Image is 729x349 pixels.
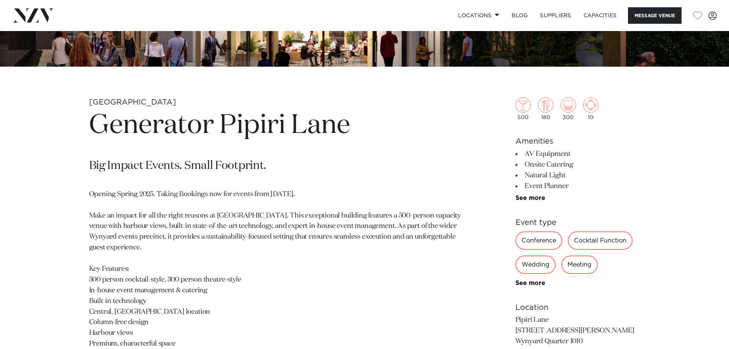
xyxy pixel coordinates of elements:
div: 500 [515,97,531,120]
a: Capacities [577,7,623,24]
div: Meeting [561,256,598,274]
div: Wedding [515,256,556,274]
div: 300 [561,97,576,120]
li: Event Planner [515,181,640,192]
a: Locations [452,7,506,24]
h1: Generator Pipiri Lane [89,108,461,143]
div: 180 [538,97,553,120]
li: Natural Light [515,170,640,181]
h6: Event type [515,217,640,228]
img: cocktail.png [515,97,531,113]
p: Big Impact Events. Small Footprint. [89,159,461,174]
img: theatre.png [561,97,576,113]
a: BLOG [506,7,534,24]
div: Conference [515,231,562,250]
li: AV Equipment [515,149,640,159]
div: 10 [583,97,599,120]
a: SUPPLIERS [534,7,577,24]
img: nzv-logo.png [12,8,54,22]
button: Message Venue [628,7,682,24]
li: Onsite Catering [515,159,640,170]
h6: Amenities [515,136,640,147]
h6: Location [515,302,640,313]
div: Cocktail Function [568,231,633,250]
img: dining.png [538,97,553,113]
small: [GEOGRAPHIC_DATA] [89,98,176,106]
img: meeting.png [583,97,599,113]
